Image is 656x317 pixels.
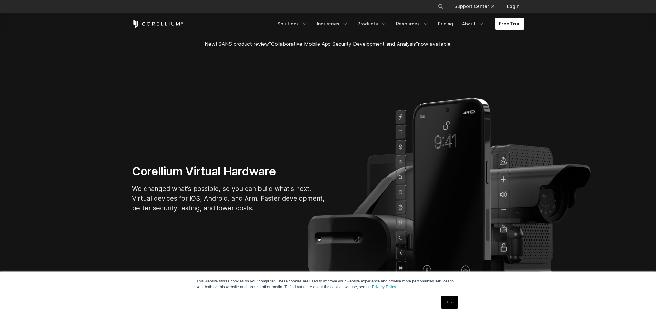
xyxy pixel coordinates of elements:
a: OK [441,296,458,309]
a: Corellium Home [132,20,183,28]
a: Privacy Policy. [372,285,397,289]
a: Solutions [274,18,312,30]
a: Resources [392,18,433,30]
a: Industries [313,18,352,30]
a: Support Center [449,1,499,12]
a: Free Trial [495,18,524,30]
div: Navigation Menu [274,18,524,30]
a: "Collaborative Mobile App Security Development and Analysis" [269,41,418,47]
div: Navigation Menu [430,1,524,12]
p: This website stores cookies on your computer. These cookies are used to improve your website expe... [197,278,460,290]
a: About [458,18,489,30]
h1: Corellium Virtual Hardware [132,164,326,179]
p: We changed what's possible, so you can build what's next. Virtual devices for iOS, Android, and A... [132,184,326,213]
span: New! SANS product review now available. [205,41,452,47]
button: Search [435,1,447,12]
a: Login [502,1,524,12]
a: Products [354,18,391,30]
a: Pricing [434,18,457,30]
